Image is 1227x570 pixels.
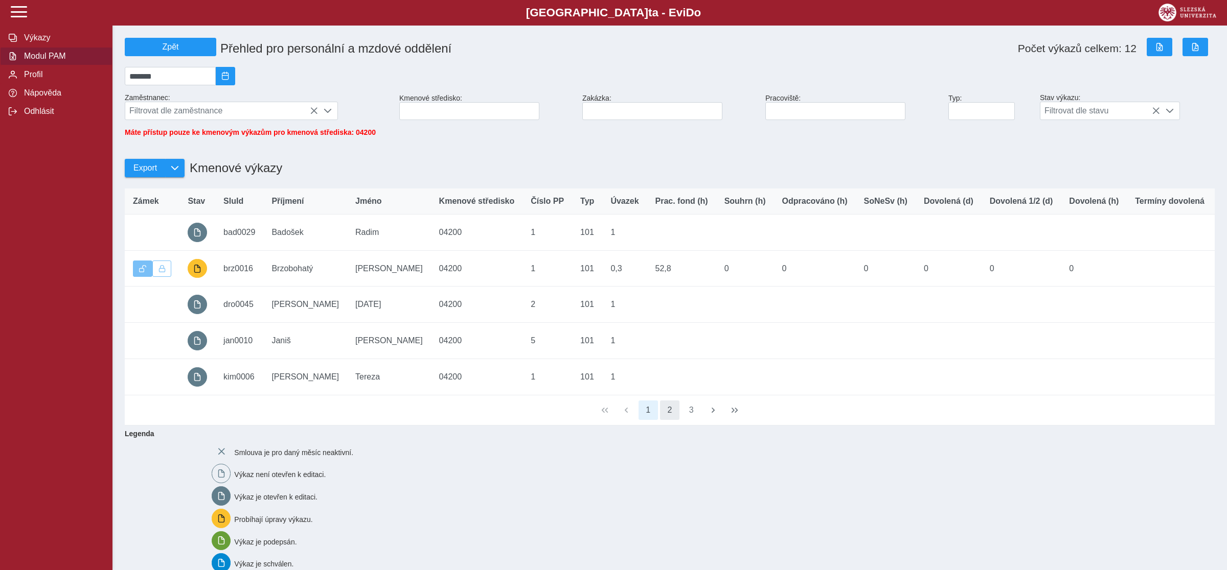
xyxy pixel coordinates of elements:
td: Janiš [263,323,347,359]
span: D [686,6,694,19]
span: Filtrovat dle stavu [1040,102,1160,120]
td: Badošek [263,215,347,251]
span: Jméno [355,197,382,206]
span: Zpět [129,42,212,52]
td: 0,3 [602,250,647,287]
td: 04200 [431,250,523,287]
button: Zpět [125,38,216,56]
td: bad0029 [215,215,263,251]
button: Výkaz je odemčen. [133,260,152,277]
span: Máte přístup pouze ke kmenovým výkazům pro kmenová střediska: 04200 [125,128,376,136]
td: 101 [572,215,602,251]
td: 101 [572,250,602,287]
button: Export do PDF [1183,38,1208,56]
div: Kmenové středisko: [395,90,578,124]
span: Výkazy [21,33,104,42]
span: Zámek [133,197,159,206]
button: prázdný [188,223,207,242]
td: 0 [1061,250,1127,287]
button: Export do Excelu [1147,38,1172,56]
span: SluId [223,197,243,206]
td: Radim [347,215,431,251]
span: Stav [188,197,205,206]
span: Termíny dovolená [1135,197,1205,206]
span: Nápověda [21,88,104,98]
button: Uzamknout lze pouze výkaz, který je podepsán a schválen. [152,260,172,277]
td: 04200 [431,359,523,395]
b: Legenda [121,425,1211,442]
span: Příjmení [271,197,304,206]
div: Zakázka: [578,90,761,124]
span: Číslo PP [531,197,564,206]
td: 0 [716,250,774,287]
span: Prac. fond (h) [655,197,708,206]
span: Výkaz je otevřen k editaci. [234,493,317,501]
button: probíhají úpravy [188,259,207,278]
span: t [648,6,652,19]
td: [PERSON_NAME] [347,323,431,359]
span: Smlouva je pro daný měsíc neaktivní. [234,448,353,456]
h1: Kmenové výkazy [185,156,282,180]
img: logo_web_su.png [1158,4,1216,21]
td: 0 [856,250,916,287]
td: 5 [522,323,572,359]
td: 04200 [431,287,523,323]
td: 2 [522,287,572,323]
td: kim0006 [215,359,263,395]
span: Výkaz není otevřen k editaci. [234,470,326,479]
button: 2 [660,400,679,420]
td: 101 [572,287,602,323]
span: Kmenové středisko [439,197,515,206]
span: Úvazek [610,197,639,206]
div: Zaměstnanec: [121,89,395,124]
button: 2025/09 [216,67,235,85]
span: Dovolená (h) [1069,197,1119,206]
td: [DATE] [347,287,431,323]
td: [PERSON_NAME] [347,250,431,287]
div: Typ: [944,90,1036,124]
span: Výkaz je schválen. [234,560,293,568]
td: jan0010 [215,323,263,359]
button: prázdný [188,295,207,314]
button: 3 [681,400,701,420]
td: 1 [602,287,647,323]
td: 0 [774,250,856,287]
button: prázdný [188,367,207,387]
td: 04200 [431,323,523,359]
span: Souhrn (h) [724,197,766,206]
button: prázdný [188,331,207,350]
td: 04200 [431,215,523,251]
b: [GEOGRAPHIC_DATA] a - Evi [31,6,1196,19]
td: Brzobohatý [263,250,347,287]
td: 1 [602,359,647,395]
span: Typ [580,197,594,206]
td: brz0016 [215,250,263,287]
span: Dovolená (d) [924,197,973,206]
td: 1 [602,323,647,359]
td: [PERSON_NAME] [263,287,347,323]
span: Export [133,163,157,173]
button: Export [125,159,165,177]
td: 1 [522,250,572,287]
td: 0 [982,250,1061,287]
td: Tereza [347,359,431,395]
h1: Přehled pro personální a mzdové oddělení [216,37,765,60]
td: [PERSON_NAME] [263,359,347,395]
span: Probíhají úpravy výkazu. [234,515,312,523]
td: 1 [522,215,572,251]
div: Stav výkazu: [1036,89,1219,124]
button: 1 [639,400,658,420]
span: SoNeSv (h) [864,197,907,206]
span: Filtrovat dle zaměstnance [125,102,318,120]
span: Odpracováno (h) [782,197,848,206]
span: Modul PAM [21,52,104,61]
td: 52,8 [647,250,716,287]
span: Profil [21,70,104,79]
span: Odhlásit [21,107,104,116]
span: Počet výkazů celkem: 12 [1018,42,1137,55]
div: Pracoviště: [761,90,944,124]
td: 101 [572,323,602,359]
td: 1 [522,359,572,395]
td: 101 [572,359,602,395]
td: dro0045 [215,287,263,323]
